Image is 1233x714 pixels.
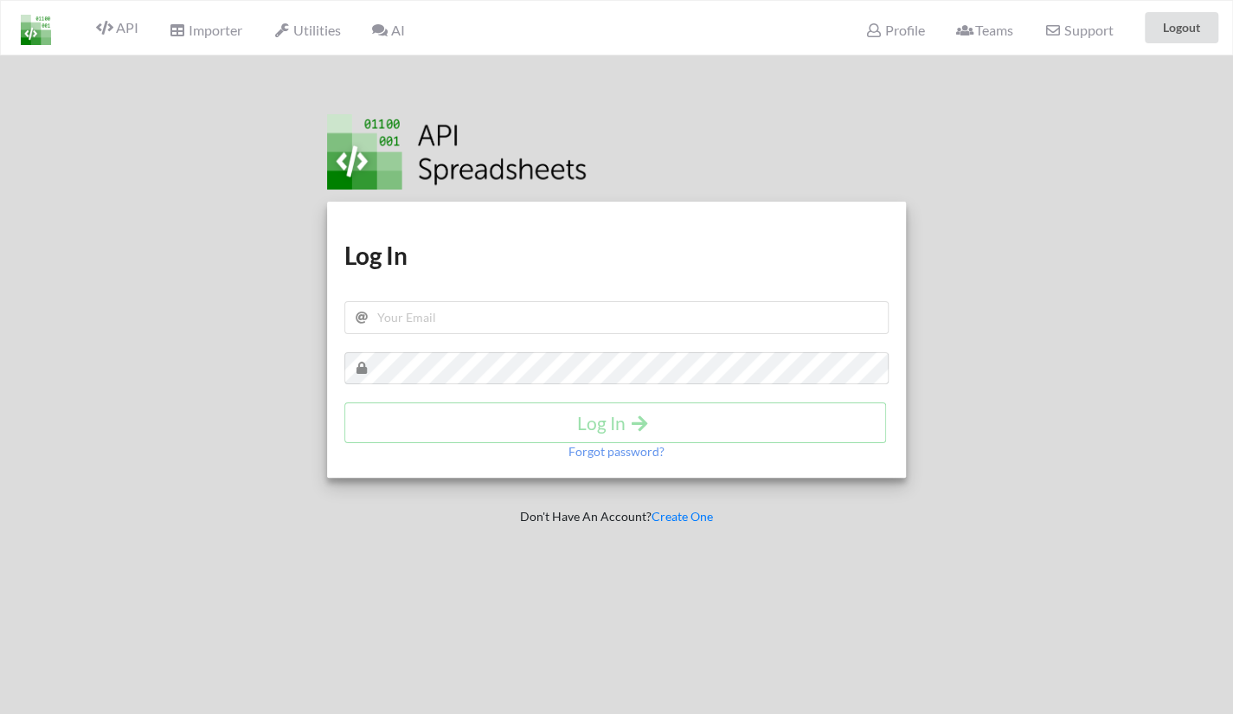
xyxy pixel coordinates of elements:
span: Importer [169,22,241,38]
h1: Log In [344,240,889,271]
span: API [96,19,138,35]
a: Create One [652,509,713,524]
span: Teams [956,22,1013,38]
p: Forgot password? [568,443,665,460]
span: Utilities [273,22,340,38]
input: Your Email [344,301,889,334]
p: Don't Have An Account? [315,508,919,525]
span: Support [1044,23,1113,37]
span: Profile [865,22,924,38]
button: Logout [1145,12,1218,43]
img: Logo.png [327,114,587,190]
span: AI [371,22,404,38]
img: LogoIcon.png [21,15,51,45]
